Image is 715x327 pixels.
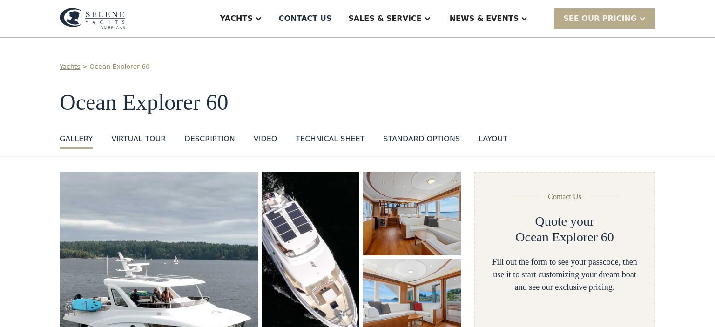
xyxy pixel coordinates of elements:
div: > [82,62,88,72]
a: GALLERY [60,133,93,149]
h2: Ocean Explorer 60 [515,229,614,245]
a: Yachts [60,62,81,72]
a: open lightbox [363,172,461,255]
div: Yachts [220,13,253,24]
div: Contact US [279,13,332,24]
a: standard options [383,133,460,149]
div: VIDEO [254,133,277,145]
img: logo [60,8,125,29]
div: VIRTUAL TOUR [111,133,166,145]
a: layout [479,133,507,149]
h2: Quote your [535,214,594,229]
div: standard options [383,133,460,145]
div: SEE Our Pricing [563,13,637,24]
div: Contact Us [548,191,581,202]
a: Technical sheet [296,133,364,149]
div: layout [479,133,507,145]
a: VIDEO [254,133,277,149]
div: Sales & Service [348,13,421,24]
div: News & EVENTS [450,13,519,24]
div: GALLERY [60,133,93,145]
h1: Ocean Explorer 60 [60,90,655,115]
div: Technical sheet [296,133,364,145]
div: DESCRIPTION [184,133,235,145]
div: Fill out the form to see your passcode, then use it to start customizing your dream boat and see ... [490,256,640,294]
a: VIRTUAL TOUR [111,133,166,149]
a: DESCRIPTION [184,133,235,149]
a: Ocean Explorer 60 [89,62,150,72]
div: SEE Our Pricing [554,8,655,28]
